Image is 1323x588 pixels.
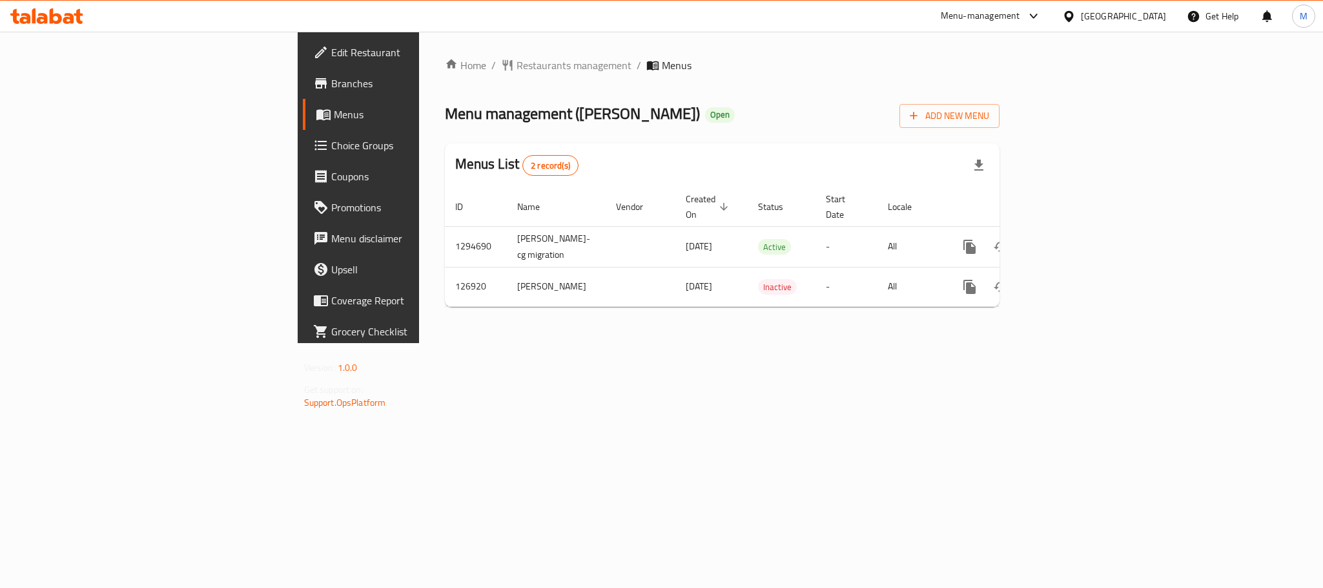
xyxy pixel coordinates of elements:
div: Menu-management [941,8,1020,24]
td: - [815,267,877,306]
span: Open [705,109,735,120]
span: Created On [686,191,732,222]
a: Support.OpsPlatform [304,394,386,411]
span: Promotions [331,200,508,215]
span: Edit Restaurant [331,45,508,60]
th: Actions [944,187,1089,227]
button: Add New Menu [899,104,1000,128]
span: Choice Groups [331,138,508,153]
a: Promotions [303,192,518,223]
span: Upsell [331,262,508,277]
span: Add New Menu [910,108,989,124]
div: [GEOGRAPHIC_DATA] [1081,9,1166,23]
td: All [877,267,944,306]
div: Export file [963,150,994,181]
span: [DATE] [686,278,712,295]
button: more [954,271,985,302]
h2: Menus List [455,154,579,176]
a: Restaurants management [501,58,631,73]
span: ID [455,199,480,215]
span: M [1300,9,1308,23]
button: Change Status [985,231,1016,262]
span: Restaurants management [517,58,631,73]
span: Locale [888,199,928,215]
span: Menu management ( [PERSON_NAME] ) [445,99,700,128]
td: All [877,226,944,267]
span: Coverage Report [331,293,508,308]
span: Menu disclaimer [331,231,508,246]
span: Start Date [826,191,862,222]
td: [PERSON_NAME] [507,267,606,306]
nav: breadcrumb [445,58,1000,73]
a: Edit Restaurant [303,37,518,68]
a: Coverage Report [303,285,518,316]
button: Change Status [985,271,1016,302]
span: Name [517,199,557,215]
td: [PERSON_NAME]-cg migration [507,226,606,267]
span: Menus [334,107,508,122]
a: Upsell [303,254,518,285]
span: 2 record(s) [523,160,578,172]
span: Active [758,240,791,255]
a: Menu disclaimer [303,223,518,254]
button: more [954,231,985,262]
a: Grocery Checklist [303,316,518,347]
div: Open [705,107,735,123]
a: Branches [303,68,518,99]
span: Get support on: [304,381,364,398]
span: Vendor [616,199,660,215]
a: Coupons [303,161,518,192]
span: [DATE] [686,238,712,255]
div: Active [758,239,791,255]
div: Total records count [522,155,579,176]
span: Inactive [758,280,797,295]
div: Inactive [758,279,797,295]
span: Grocery Checklist [331,324,508,339]
a: Choice Groups [303,130,518,161]
span: 1.0.0 [338,359,358,376]
span: Branches [331,76,508,91]
span: Coupons [331,169,508,184]
td: - [815,226,877,267]
a: Menus [303,99,518,130]
span: Menus [662,58,692,73]
table: enhanced table [445,187,1089,307]
span: Version: [304,359,336,376]
span: Status [758,199,800,215]
li: / [637,58,641,73]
